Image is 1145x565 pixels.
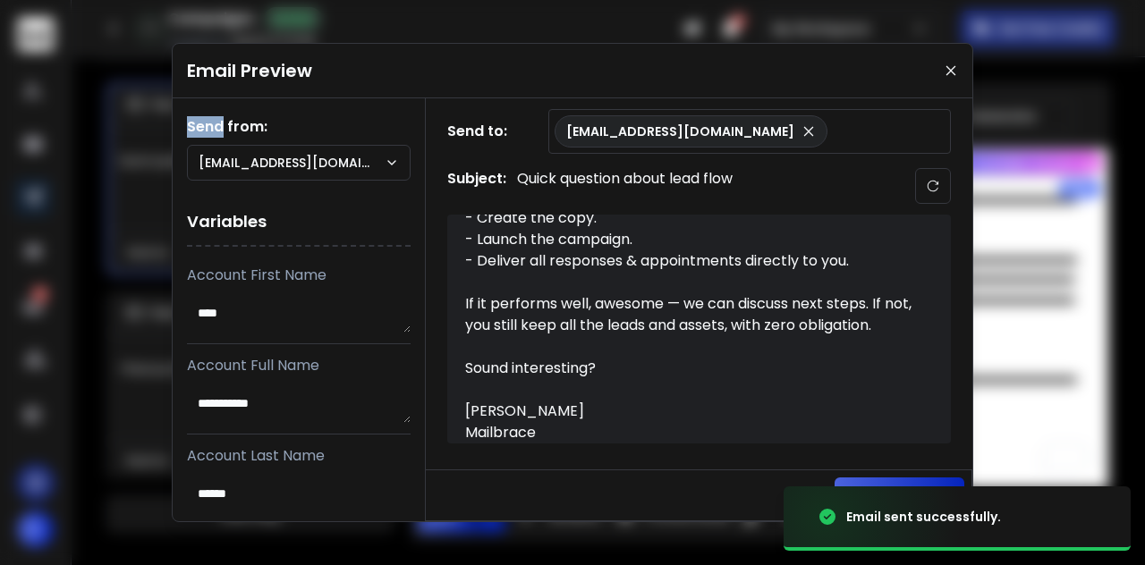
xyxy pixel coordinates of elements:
[465,401,912,422] div: [PERSON_NAME]
[447,121,519,142] h1: Send to:
[566,122,794,140] p: [EMAIL_ADDRESS][DOMAIN_NAME]
[187,116,411,138] h1: Send from:
[187,58,312,83] h1: Email Preview
[187,355,411,376] p: Account Full Name
[465,250,912,272] div: - Deliver all responses & appointments directly to you.
[465,229,912,250] div: - Launch the campaign.
[465,358,912,379] div: Sound interesting?
[846,508,1001,526] div: Email sent successfully.
[447,168,506,204] h1: Subject:
[187,265,411,286] p: Account First Name
[465,207,912,229] div: - Create the copy.
[187,198,411,247] h1: Variables
[187,445,411,467] p: Account Last Name
[199,154,385,172] p: [EMAIL_ADDRESS][DOMAIN_NAME]
[465,422,912,443] div: Mailbrace
[517,168,733,204] p: Quick question about lead flow
[465,293,912,336] div: If it performs well, awesome — we can discuss next steps. If not, you still keep all the leads an...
